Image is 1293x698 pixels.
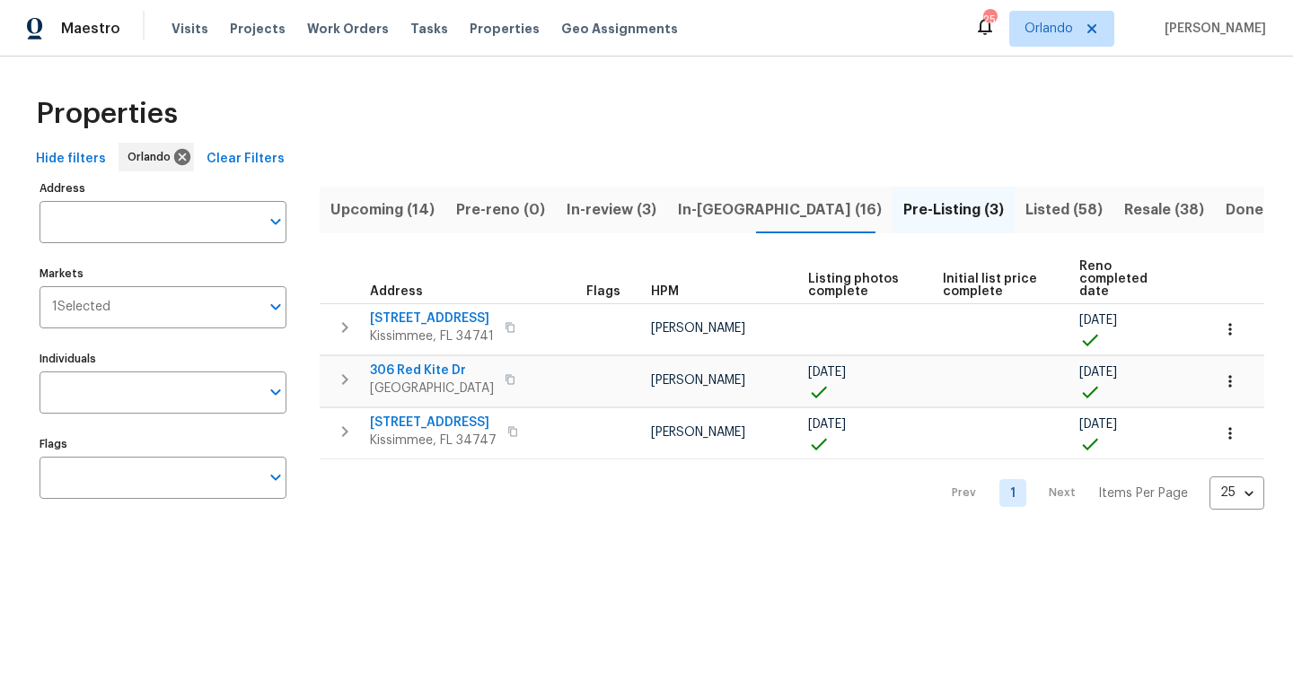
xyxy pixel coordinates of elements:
[128,148,178,166] span: Orlando
[567,197,656,222] span: In-review (3)
[370,380,494,397] span: [GEOGRAPHIC_DATA]
[370,414,497,432] span: [STREET_ADDRESS]
[1079,418,1117,431] span: [DATE]
[370,432,497,449] span: Kissimmee, FL 34747
[1079,260,1180,298] span: Reno completed date
[370,285,423,298] span: Address
[263,209,288,234] button: Open
[40,353,286,364] label: Individuals
[1124,197,1204,222] span: Resale (38)
[40,268,286,279] label: Markets
[1079,366,1117,379] span: [DATE]
[370,310,494,327] span: [STREET_ADDRESS]
[263,465,288,490] button: Open
[1079,314,1117,327] span: [DATE]
[651,285,679,298] span: HPM
[370,362,494,380] span: 306 Red Kite Dr
[1025,20,1073,38] span: Orlando
[1157,20,1266,38] span: [PERSON_NAME]
[1209,469,1264,516] div: 25
[470,20,540,38] span: Properties
[52,300,110,315] span: 1 Selected
[119,143,194,171] div: Orlando
[330,197,435,222] span: Upcoming (14)
[1025,197,1103,222] span: Listed (58)
[983,11,996,29] div: 25
[207,148,285,170] span: Clear Filters
[561,20,678,38] span: Geo Assignments
[935,470,1264,517] nav: Pagination Navigation
[263,294,288,319] button: Open
[410,22,448,35] span: Tasks
[808,366,846,379] span: [DATE]
[808,273,912,298] span: Listing photos complete
[36,105,178,123] span: Properties
[307,20,389,38] span: Work Orders
[456,197,545,222] span: Pre-reno (0)
[263,380,288,405] button: Open
[172,20,208,38] span: Visits
[999,479,1026,507] a: Goto page 1
[40,183,286,194] label: Address
[678,197,882,222] span: In-[GEOGRAPHIC_DATA] (16)
[651,374,745,387] span: [PERSON_NAME]
[36,148,106,170] span: Hide filters
[370,327,494,345] span: Kissimmee, FL 34741
[61,20,120,38] span: Maestro
[40,439,286,449] label: Flags
[943,273,1049,298] span: Initial list price complete
[651,426,745,439] span: [PERSON_NAME]
[586,285,620,298] span: Flags
[199,143,292,176] button: Clear Filters
[903,197,1004,222] span: Pre-Listing (3)
[230,20,286,38] span: Projects
[651,322,745,335] span: [PERSON_NAME]
[29,143,113,176] button: Hide filters
[1098,484,1188,502] p: Items Per Page
[808,418,846,431] span: [DATE]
